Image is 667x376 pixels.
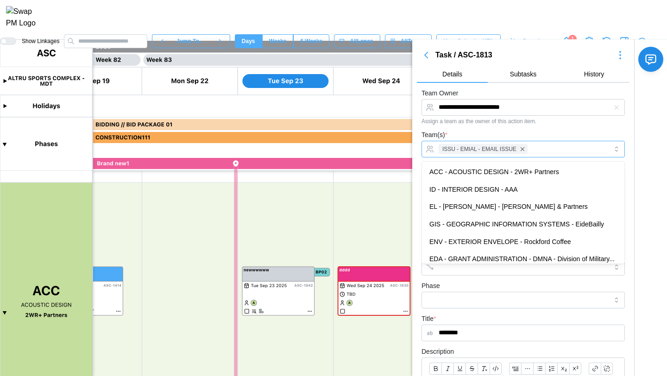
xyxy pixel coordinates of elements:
span: Days [242,35,255,48]
span: History [584,71,604,77]
span: ISSU - EMIAL - EMAIL ISSUE [442,145,516,154]
button: Blockquote [509,363,521,375]
a: All Teams [422,160,444,169]
label: Team Owner [422,88,458,99]
div: GIS - GEOGRAPHIC INFORMATION SYSTEMS - EideBailly [424,216,623,233]
a: View Project [583,35,596,48]
div: EDA - GRANT ADMINISTRATION - DMNA - Division of Military... [424,251,623,268]
div: EL - [PERSON_NAME] - [PERSON_NAME] & Partners [424,198,623,216]
span: Your Calendar URL [443,35,494,48]
button: Open project assistant [636,35,648,48]
button: Horizontal line [521,363,533,375]
span: All Lanes [350,35,373,48]
button: Subscript [557,363,569,375]
span: All Teams [401,35,425,48]
button: Superscript [569,363,581,375]
span: 6 Weeks [300,35,322,48]
span: Subtasks [510,71,537,77]
label: Title [422,314,436,324]
button: Ordered list [545,363,557,375]
a: Notifications [559,33,574,49]
button: Underline [453,363,466,375]
button: Close Drawer [618,35,631,48]
span: Details [442,71,462,77]
button: Remove link [601,363,613,375]
button: Link [589,363,601,375]
div: ID - INTERIOR DESIGN - AAA [424,181,623,199]
div: 1 [568,35,577,43]
button: Italic [441,363,453,375]
label: Description [422,347,454,357]
label: Team(s) [422,130,447,140]
button: Code [490,363,502,375]
span: Weeks [269,35,287,48]
button: Bold [429,363,441,375]
span: Show Linkages [16,38,59,45]
span: Jump To... [176,35,204,48]
div: Assign a team as the owner of this action item. [422,118,625,125]
div: ACC - ACOUSTIC DESIGN - 2WR+ Partners [424,163,623,181]
button: Bullet list [533,363,545,375]
img: Swap PM Logo [6,6,44,29]
button: Clear formatting [478,363,490,375]
button: Strikethrough [466,363,478,375]
div: ENV - EXTERIOR ENVELOPE - Rockford Coffee [424,233,623,251]
div: Task / ASC-1813 [435,50,611,61]
span: Overview [522,35,547,48]
label: Phase [422,281,440,291]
